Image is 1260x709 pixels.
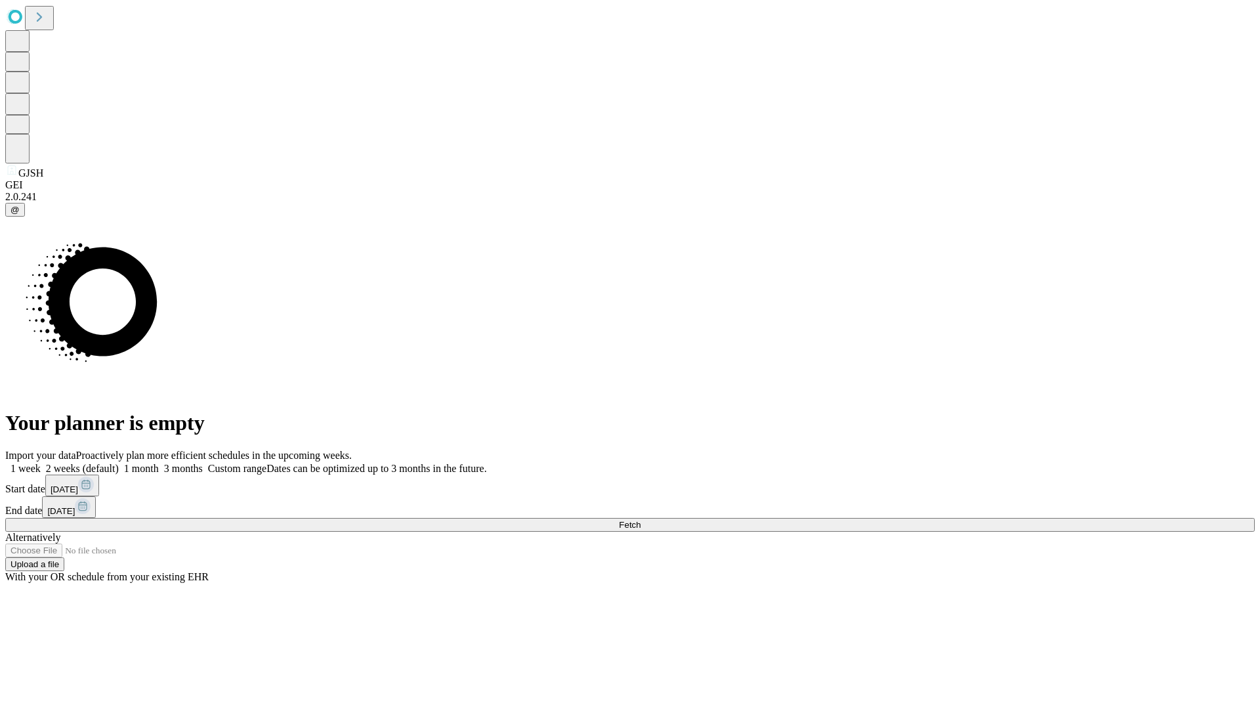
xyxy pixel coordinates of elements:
span: Alternatively [5,532,60,543]
span: 2 weeks (default) [46,463,119,474]
button: Upload a file [5,557,64,571]
span: 1 month [124,463,159,474]
span: [DATE] [47,506,75,516]
span: Proactively plan more efficient schedules in the upcoming weeks. [76,450,352,461]
span: Fetch [619,520,640,530]
span: With your OR schedule from your existing EHR [5,571,209,582]
span: Import your data [5,450,76,461]
span: GJSH [18,167,43,179]
div: End date [5,496,1255,518]
button: @ [5,203,25,217]
button: [DATE] [45,475,99,496]
span: @ [10,205,20,215]
h1: Your planner is empty [5,411,1255,435]
div: 2.0.241 [5,191,1255,203]
span: [DATE] [51,484,78,494]
span: 1 week [10,463,41,474]
div: Start date [5,475,1255,496]
span: Custom range [208,463,266,474]
button: Fetch [5,518,1255,532]
span: 3 months [164,463,203,474]
button: [DATE] [42,496,96,518]
div: GEI [5,179,1255,191]
span: Dates can be optimized up to 3 months in the future. [266,463,486,474]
